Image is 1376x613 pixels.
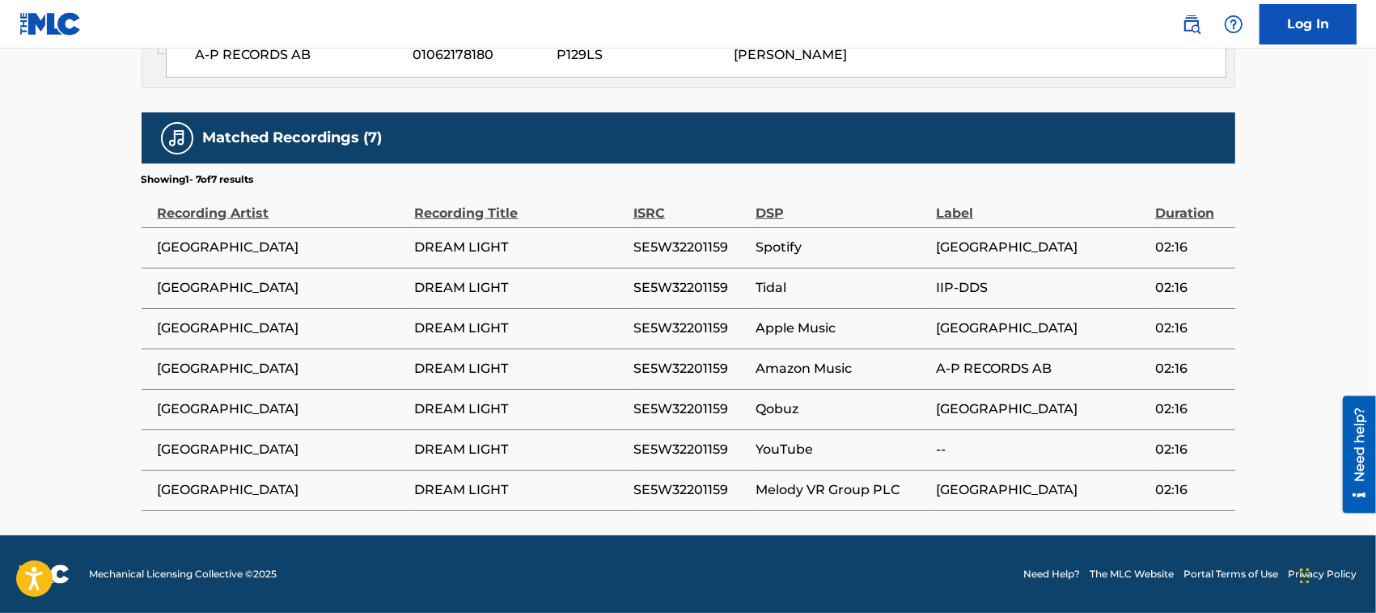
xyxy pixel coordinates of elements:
a: Privacy Policy [1288,567,1357,581]
span: 02:16 [1155,440,1227,459]
span: IIP-DDS [936,278,1146,298]
p: Showing 1 - 7 of 7 results [142,172,254,187]
span: [GEOGRAPHIC_DATA] [158,319,407,338]
span: DREAM LIGHT [415,278,625,298]
a: The MLC Website [1090,567,1174,581]
span: [GEOGRAPHIC_DATA] [936,400,1146,419]
h5: Matched Recordings (7) [203,129,383,147]
div: Need help? [18,11,40,86]
iframe: Resource Center [1331,396,1376,514]
img: logo [19,564,70,584]
span: 02:16 [1155,238,1227,257]
span: 02:16 [1155,400,1227,419]
span: Spotify [756,238,929,257]
span: 02:16 [1155,480,1227,500]
img: search [1182,15,1201,34]
span: SE5W32201159 [633,440,747,459]
span: [GEOGRAPHIC_DATA] [158,278,407,298]
span: DREAM LIGHT [415,238,625,257]
span: 01062178180 [413,45,544,65]
span: A-P RECORDS AB [195,45,401,65]
div: DSP [756,187,929,223]
div: Drag [1300,552,1310,600]
a: Need Help? [1023,567,1080,581]
span: [GEOGRAPHIC_DATA] [158,238,407,257]
iframe: Chat Widget [1295,535,1376,613]
a: Public Search [1175,8,1208,40]
span: [GEOGRAPHIC_DATA] [158,359,407,378]
span: 02:16 [1155,319,1227,338]
span: -- [936,440,1146,459]
img: MLC Logo [19,12,82,36]
span: SE5W32201159 [633,359,747,378]
span: SE5W32201159 [633,278,747,298]
div: ISRC [633,187,747,223]
div: Recording Title [415,187,625,223]
div: Duration [1155,187,1227,223]
span: [GEOGRAPHIC_DATA] [936,319,1146,338]
span: Melody VR Group PLC [756,480,929,500]
span: Qobuz [756,400,929,419]
span: Amazon Music [756,359,929,378]
span: DREAM LIGHT [415,480,625,500]
div: Label [936,187,1146,223]
span: [GEOGRAPHIC_DATA] [158,480,407,500]
span: [PERSON_NAME] [734,47,847,62]
span: [GEOGRAPHIC_DATA] [158,440,407,459]
span: SE5W32201159 [633,238,747,257]
span: SE5W32201159 [633,400,747,419]
div: Help [1217,8,1250,40]
img: help [1224,15,1243,34]
span: DREAM LIGHT [415,319,625,338]
img: Matched Recordings [167,129,187,148]
span: DREAM LIGHT [415,440,625,459]
span: DREAM LIGHT [415,359,625,378]
a: Portal Terms of Use [1183,567,1278,581]
span: A-P RECORDS AB [936,359,1146,378]
span: SE5W32201159 [633,480,747,500]
span: DREAM LIGHT [415,400,625,419]
span: [GEOGRAPHIC_DATA] [936,238,1146,257]
span: [GEOGRAPHIC_DATA] [936,480,1146,500]
span: Apple Music [756,319,929,338]
a: Log In [1260,4,1357,44]
span: SE5W32201159 [633,319,747,338]
span: [GEOGRAPHIC_DATA] [158,400,407,419]
span: P129LS [557,45,722,65]
span: YouTube [756,440,929,459]
span: 02:16 [1155,278,1227,298]
span: Tidal [756,278,929,298]
span: Mechanical Licensing Collective © 2025 [89,567,277,581]
span: 02:16 [1155,359,1227,378]
div: Recording Artist [158,187,407,223]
